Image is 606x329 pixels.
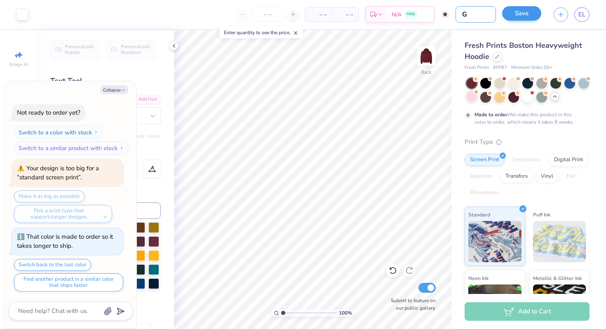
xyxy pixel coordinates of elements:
button: Switch to a similar product with stock [14,141,129,155]
span: Fresh Prints [465,64,489,71]
span: Fresh Prints Boston Heavyweight Hoodie [465,40,582,61]
div: We make this product in this color to order, which means it takes 8 weeks. [474,111,576,126]
button: Switch to a color with stock [14,126,103,139]
div: Text Tool [50,75,161,87]
button: Collapse [101,85,128,94]
div: Back [421,68,432,76]
div: Rhinestones [465,187,505,199]
img: Neon Ink [468,284,521,326]
div: Screen Print [465,154,505,166]
div: Digital Print [549,154,589,166]
span: Image AI [9,61,28,68]
img: Back [418,48,435,64]
div: Vinyl [536,170,559,183]
span: Standard [468,210,490,219]
div: Foil [561,170,580,183]
div: That color is made to order so it takes longer to ship. [17,233,113,250]
img: Metallic & Glitter Ink [533,284,586,326]
span: Neon Ink [468,274,489,282]
span: Personalized Names [65,44,94,55]
span: # FP87 [493,64,507,71]
span: Puff Ink [533,210,550,219]
button: Switch back to the last color [14,259,91,271]
span: N/A [392,10,402,19]
span: – – [310,10,327,19]
img: Puff Ink [533,221,586,262]
span: FREE [406,12,415,17]
div: Your design is too big for a “standard screen print”. [17,164,99,182]
div: Print Type [465,137,590,147]
button: Save [502,6,541,21]
a: EL [574,7,590,22]
span: 100 % [339,309,352,317]
button: Find another product in a similar color that ships faster [14,273,123,291]
input: Untitled Design [456,6,496,23]
div: Embroidery [507,154,546,166]
span: Personalized Numbers [121,44,150,55]
div: Transfers [500,170,533,183]
label: Submit to feature on our public gallery. [386,297,436,312]
span: Minimum Order: 50 + [511,64,552,71]
img: Switch to a similar product with stock [119,146,124,150]
div: Add Font [128,95,161,104]
strong: Made to order: [474,111,509,118]
span: EL [578,10,585,19]
div: Enter quantity to see the price. [219,27,303,38]
img: Standard [468,221,521,262]
div: Not ready to order yet? [17,108,80,117]
span: Metallic & Glitter Ink [533,274,582,282]
input: – – [251,7,284,22]
img: Switch to a color with stock [94,130,99,135]
span: – – [337,10,353,19]
div: Applique [465,170,498,183]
